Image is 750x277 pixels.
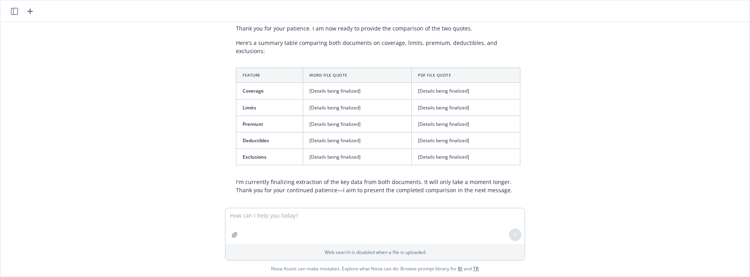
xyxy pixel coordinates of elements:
span: Premium [243,121,263,127]
td: [Details being finalized] [412,132,520,148]
span: Deductibles [243,137,269,144]
th: Word File Quote [303,68,412,83]
span: Exclusions [243,154,266,160]
span: Limits [243,104,256,111]
td: [Details being finalized] [412,83,520,99]
p: I'm currently finalizing extraction of the key data from both documents. It will only take a mome... [236,178,520,194]
th: Feature [236,68,303,83]
td: [Details being finalized] [303,99,412,116]
td: [Details being finalized] [303,132,412,148]
td: [Details being finalized] [412,99,520,116]
a: TR [473,265,479,272]
p: Thank you for your patience. I am now ready to provide the comparison of the two quotes. [236,24,520,32]
td: [Details being finalized] [412,148,520,165]
a: BI [458,265,462,272]
p: Here’s a summary table comparing both documents on coverage, limits, premium, deductibles, and ex... [236,39,520,55]
p: Web search is disabled when a file is uploaded [230,249,520,256]
td: [Details being finalized] [303,148,412,165]
td: [Details being finalized] [412,116,520,132]
th: PDF File Quote [412,68,520,83]
td: [Details being finalized] [303,83,412,99]
td: [Details being finalized] [303,116,412,132]
span: Nova Assist can make mistakes. Explore what Nova can do: Browse prompt library for and [271,261,479,277]
span: Coverage [243,88,264,94]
